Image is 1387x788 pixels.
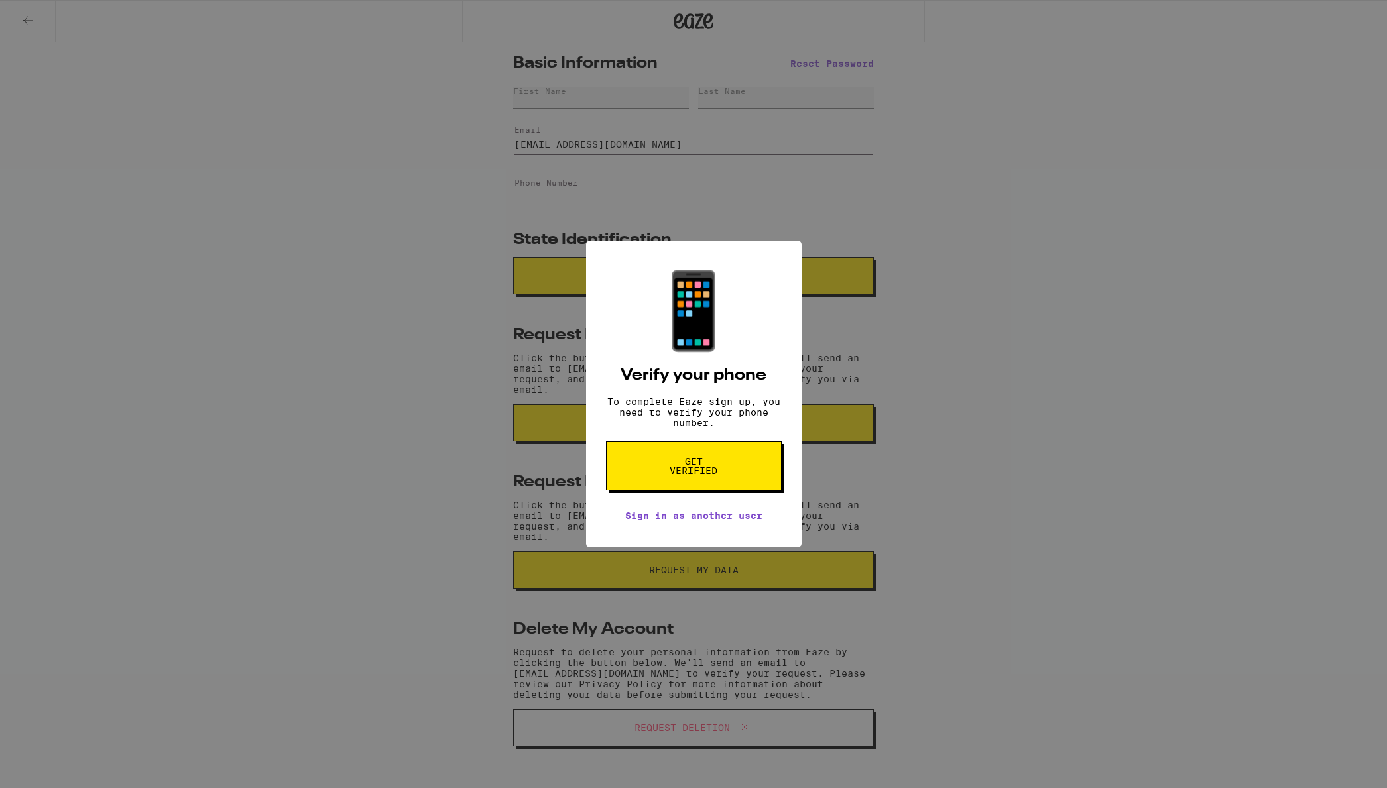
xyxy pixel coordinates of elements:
p: To complete Eaze sign up, you need to verify your phone number. [606,396,782,428]
button: Get verified [606,441,782,490]
div: 📱 [647,267,740,355]
h2: Verify your phone [621,368,766,384]
span: Get verified [660,457,728,475]
a: Sign in as another user [625,510,762,521]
